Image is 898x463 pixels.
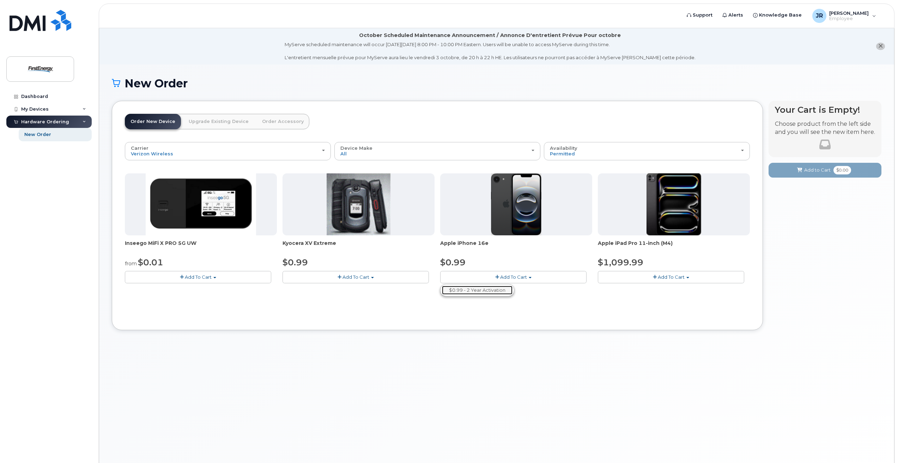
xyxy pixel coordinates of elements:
[775,105,875,115] h4: Your Cart is Empty!
[550,151,575,156] span: Permitted
[647,173,701,235] img: ipad_pro_11_m4.png
[658,274,685,280] span: Add To Cart
[598,240,750,254] div: Apple iPad Pro 11-inch (M4)
[544,142,750,160] button: Availability Permitted
[283,257,308,267] span: $0.99
[327,173,390,235] img: xvextreme.gif
[491,173,542,235] img: iphone16e.png
[125,271,271,283] button: Add To Cart
[183,114,254,129] a: Upgrade Existing Device
[340,151,347,156] span: All
[598,257,643,267] span: $1,099.99
[125,260,137,267] small: from
[867,432,893,458] iframe: Messenger Launcher
[598,271,744,283] button: Add To Cart
[342,274,369,280] span: Add To Cart
[359,32,621,39] div: October Scheduled Maintenance Announcement / Annonce D'entretient Prévue Pour octobre
[125,142,331,160] button: Carrier Verizon Wireless
[125,240,277,254] div: Inseego MiFi X PRO 5G UW
[442,286,512,295] a: $0.99 - 2 Year Activation
[440,257,466,267] span: $0.99
[131,151,173,156] span: Verizon Wireless
[500,274,527,280] span: Add To Cart
[833,166,851,174] span: $0.00
[285,41,696,61] div: MyServe scheduled maintenance will occur [DATE][DATE] 8:00 PM - 10:00 PM Eastern. Users will be u...
[112,77,881,89] h1: New Order
[804,167,831,173] span: Add to Cart
[125,114,181,129] a: Order New Device
[334,142,540,160] button: Device Make All
[138,257,163,267] span: $0.01
[550,145,577,151] span: Availability
[283,240,435,254] div: Kyocera XV Extreme
[256,114,309,129] a: Order Accessory
[769,163,881,177] button: Add to Cart $0.00
[775,120,875,136] p: Choose product from the left side and you will see the new item here.
[340,145,372,151] span: Device Make
[131,145,148,151] span: Carrier
[146,173,256,235] img: Inseego.png
[876,43,885,50] button: close notification
[440,240,592,254] div: Apple iPhone 16e
[185,274,212,280] span: Add To Cart
[440,271,587,283] button: Add To Cart
[283,271,429,283] button: Add To Cart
